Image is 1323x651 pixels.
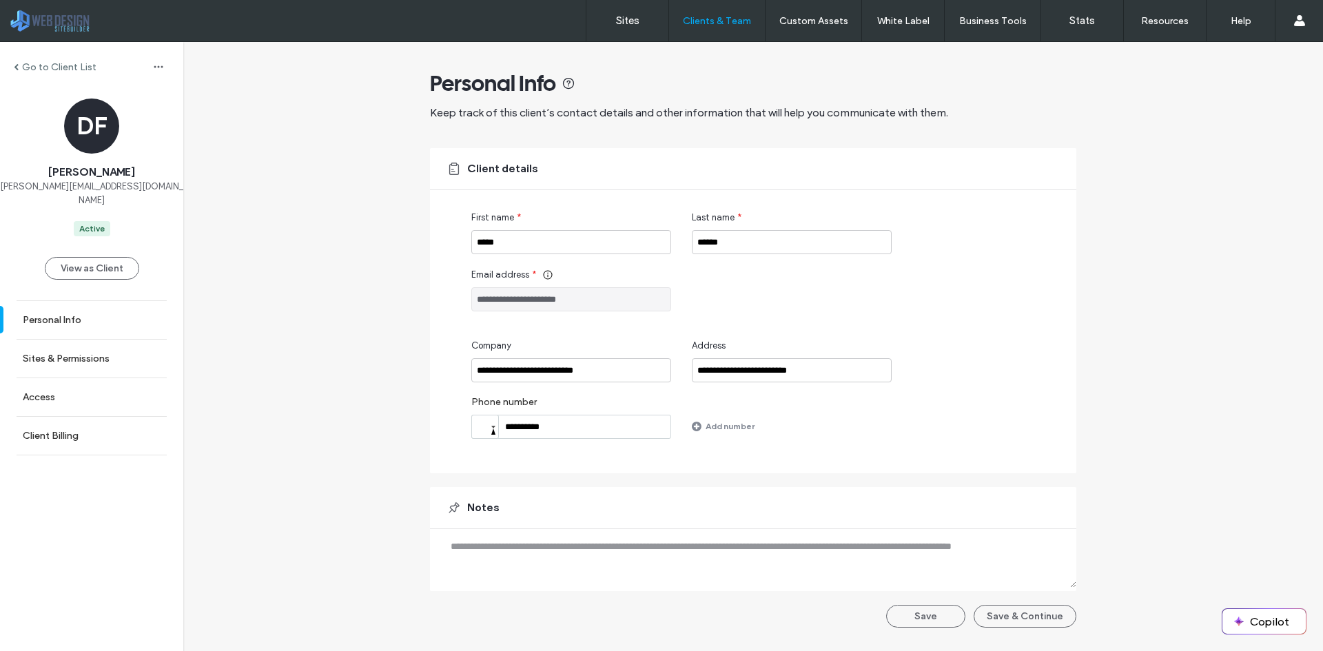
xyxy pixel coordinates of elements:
label: Business Tools [959,15,1027,27]
span: Notes [467,500,500,515]
label: Add number [706,414,755,438]
label: White Label [877,15,930,27]
label: Custom Assets [779,15,848,27]
span: Last name [692,211,735,225]
label: Sites & Permissions [23,353,110,364]
label: Access [23,391,55,403]
label: Resources [1141,15,1189,27]
span: First name [471,211,514,225]
label: Client Billing [23,430,79,442]
div: DF [64,99,119,154]
span: Email address [471,268,529,282]
button: Save [886,605,965,628]
button: Save & Continue [974,605,1076,628]
div: Active [79,223,105,235]
input: Last name [692,230,892,254]
input: Company [471,358,671,382]
input: Email address [471,287,671,311]
span: Client details [467,161,538,176]
button: Copilot [1222,609,1306,634]
input: First name [471,230,671,254]
span: Company [471,339,511,353]
label: Sites [616,14,639,27]
span: [PERSON_NAME] [48,165,135,180]
span: Address [692,339,726,353]
label: Clients & Team [683,15,751,27]
label: Help [1231,15,1251,27]
span: Keep track of this client’s contact details and other information that will help you communicate ... [430,106,948,119]
label: Personal Info [23,314,81,326]
span: Help [31,10,59,22]
label: Phone number [471,396,671,415]
label: Stats [1069,14,1095,27]
input: Address [692,358,892,382]
span: Personal Info [430,70,556,97]
button: View as Client [45,257,139,280]
label: Go to Client List [22,61,96,73]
